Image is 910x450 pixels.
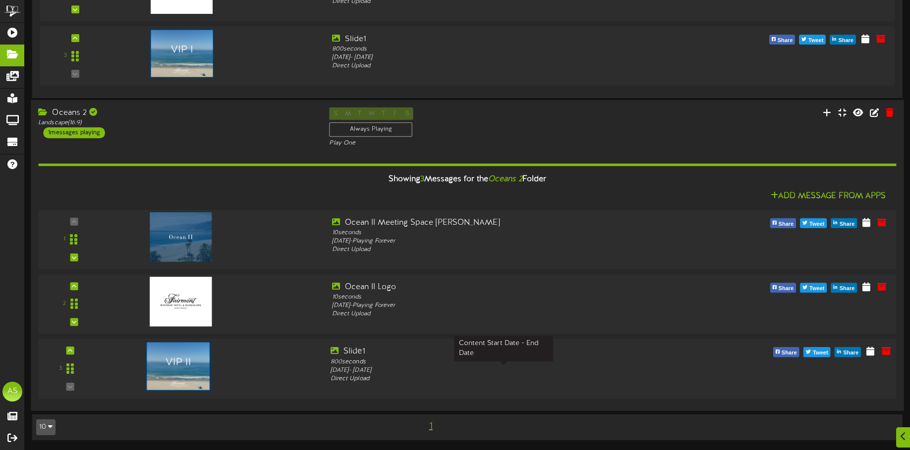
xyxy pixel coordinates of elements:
[332,293,675,301] div: 10 seconds
[331,346,677,357] div: Slide1
[331,366,677,375] div: [DATE] - [DATE]
[332,310,675,318] div: Direct Upload
[773,347,799,357] button: Share
[36,419,56,435] button: 10
[150,277,212,326] img: 2c158c6d-e94a-4663-a15f-3a214db06a1afairmontbrandedcover.jpg
[2,382,22,401] div: AS
[807,219,826,230] span: Tweet
[43,127,105,138] div: 1 messages playing
[807,283,826,294] span: Tweet
[777,219,796,230] span: Share
[799,35,826,45] button: Tweet
[838,219,857,230] span: Share
[841,348,860,358] span: Share
[420,175,424,184] span: 3
[777,283,796,294] span: Share
[331,375,677,383] div: Direct Upload
[31,169,904,190] div: Showing Messages for the Folder
[806,35,825,46] span: Tweet
[38,119,314,127] div: Landscape ( 16:9 )
[831,218,857,228] button: Share
[332,45,674,53] div: 800 seconds
[836,35,855,46] span: Share
[332,62,674,70] div: Direct Upload
[329,122,412,137] div: Always Playing
[332,34,674,45] div: Slide1
[332,237,675,246] div: [DATE] - Playing Forever
[150,29,214,78] img: ba161c30-283b-40e1-83dc-8a882a6fdbf0.png
[831,283,857,293] button: Share
[811,348,830,358] span: Tweet
[146,341,211,391] img: 003bda18-7516-4195-95b5-0f8c5cc4a830.png
[488,175,522,184] i: Oceans 2
[770,218,796,228] button: Share
[332,217,675,229] div: Ocean II Meeting Space [PERSON_NAME]
[332,53,674,62] div: [DATE] - [DATE]
[332,301,675,310] div: [DATE] - Playing Forever
[332,246,675,254] div: Direct Upload
[332,282,675,293] div: Ocean II Logo
[835,347,861,357] button: Share
[770,283,796,293] button: Share
[838,283,857,294] span: Share
[427,421,435,432] span: 1
[329,139,605,148] div: Play One
[38,107,314,119] div: Oceans 2
[800,218,827,228] button: Tweet
[150,212,212,262] img: b109eb06-5dd9-4504-8f9a-62c2d82ef6b5oceaniicover.jpg
[776,35,795,46] span: Share
[780,348,799,358] span: Share
[331,357,677,366] div: 800 seconds
[803,347,831,357] button: Tweet
[769,35,796,45] button: Share
[332,229,675,237] div: 10 seconds
[800,283,827,293] button: Tweet
[768,190,889,202] button: Add Message From Apps
[830,35,856,45] button: Share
